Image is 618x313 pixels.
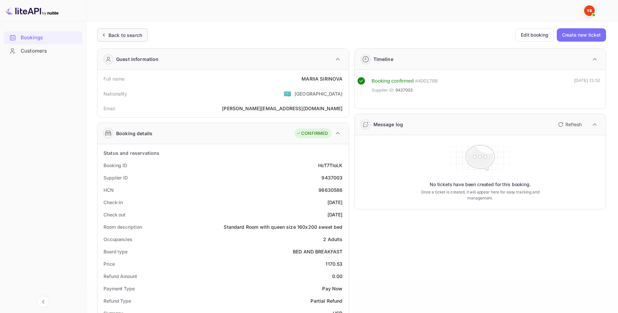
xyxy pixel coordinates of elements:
div: Refund Amount [103,273,137,280]
div: 2 Adults [323,236,342,243]
div: [DATE] [327,199,343,206]
div: [DATE] 21:52 [574,77,600,97]
div: Message log [373,121,403,128]
button: Create new ticket [557,28,606,42]
div: 0.00 [332,273,343,280]
div: Room description [103,223,142,230]
div: Timeline [373,56,393,63]
div: Partial Refund [310,297,342,304]
p: Refresh [565,121,582,128]
div: Check out [103,211,125,218]
div: Email [103,105,115,112]
div: Board type [103,248,127,255]
div: Nationality [103,90,127,97]
div: Refund Type [103,297,131,304]
div: Booking ID [103,162,127,169]
div: HCN [103,186,114,193]
div: Customers [4,45,82,58]
p: Once a ticket is created, it will appear here for easy tracking and management. [413,189,548,201]
div: [PERSON_NAME][EMAIL_ADDRESS][DOMAIN_NAME] [222,105,342,112]
div: 1170.53 [325,260,342,267]
a: Customers [4,45,82,57]
button: Refresh [554,119,584,130]
div: CONFIRMED [296,130,328,137]
div: 9437003 [321,174,342,181]
div: Pay Now [322,285,342,292]
span: 9437003 [395,87,413,94]
div: Status and reservations [103,150,159,156]
div: BED AND BREAKFAST [293,248,343,255]
div: Supplier ID [103,174,128,181]
span: United States [284,88,291,100]
div: Price [103,260,115,267]
div: Occupancies [103,236,132,243]
button: Edit booking [515,28,554,42]
button: Collapse navigation [37,296,49,308]
img: Yandex Support [584,5,595,16]
span: Supplier ID: [372,87,395,94]
div: Payment Type [103,285,135,292]
div: # 4001788 [415,77,438,85]
div: Booking confirmed [372,77,414,85]
div: Customers [21,47,79,55]
p: No tickets have been created for this booking. [430,181,531,188]
div: Booking details [116,130,152,137]
div: 96630586 [318,186,342,193]
div: HcT7TIoLK [318,162,342,169]
div: Back to search [108,32,142,39]
div: Check-in [103,199,123,206]
div: Full name [103,75,124,82]
img: LiteAPI logo [5,5,59,16]
div: [DATE] [327,211,343,218]
div: Standard Room with queen size 160x200 sweet bed [224,223,342,230]
div: MARIIA SIRINOVA [302,75,342,82]
a: Bookings [4,31,82,44]
div: [GEOGRAPHIC_DATA] [295,90,343,97]
div: Guest information [116,56,159,63]
div: Bookings [21,34,79,42]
